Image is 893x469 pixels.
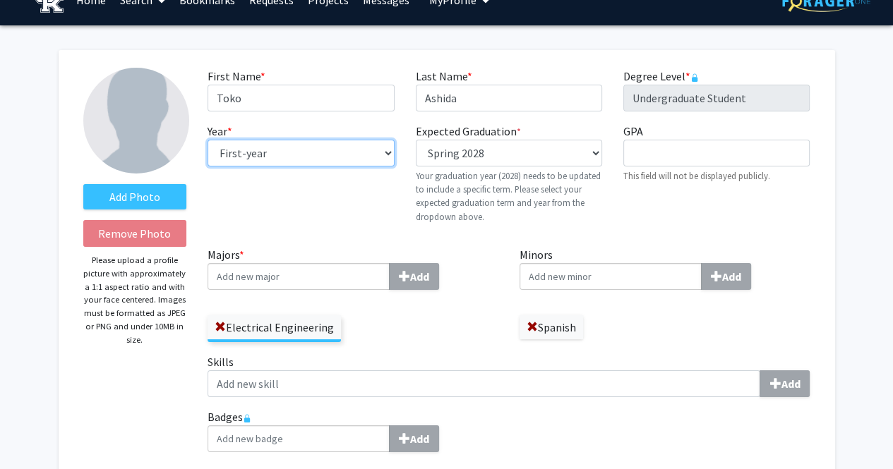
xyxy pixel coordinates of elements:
label: GPA [623,123,643,140]
button: Majors* [389,263,439,290]
label: First Name [208,68,265,85]
label: AddProfile Picture [83,184,187,209]
iframe: Chat [11,406,60,458]
button: Skills [760,370,810,397]
label: Degree Level [623,68,699,85]
label: Majors [208,246,498,290]
label: Expected Graduation [416,123,521,140]
button: Badges [389,425,439,452]
svg: This information is provided and automatically updated by the University of Kentucky and is not e... [690,73,699,82]
b: Add [722,269,741,284]
input: BadgesAdd [208,425,390,452]
input: Majors*Add [208,263,390,290]
button: Remove Photo [83,220,187,247]
button: Minors [701,263,751,290]
b: Add [410,432,429,446]
input: MinorsAdd [520,263,702,290]
img: Profile Picture [83,68,189,173]
label: Last Name [416,68,472,85]
label: Badges [208,408,810,452]
small: This field will not be displayed publicly. [623,170,770,181]
label: Minors [520,246,810,290]
label: Electrical Engineering [208,315,341,339]
input: SkillsAdd [208,370,760,397]
p: Your graduation year (2028) needs to be updated to include a specific term. Please select your ex... [416,169,602,224]
label: Year [208,123,232,140]
b: Add [410,269,429,284]
p: Please upload a profile picture with approximately a 1:1 aspect ratio and with your face centered... [83,254,187,346]
b: Add [781,377,800,391]
label: Skills [208,353,810,397]
label: Spanish [520,315,583,339]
